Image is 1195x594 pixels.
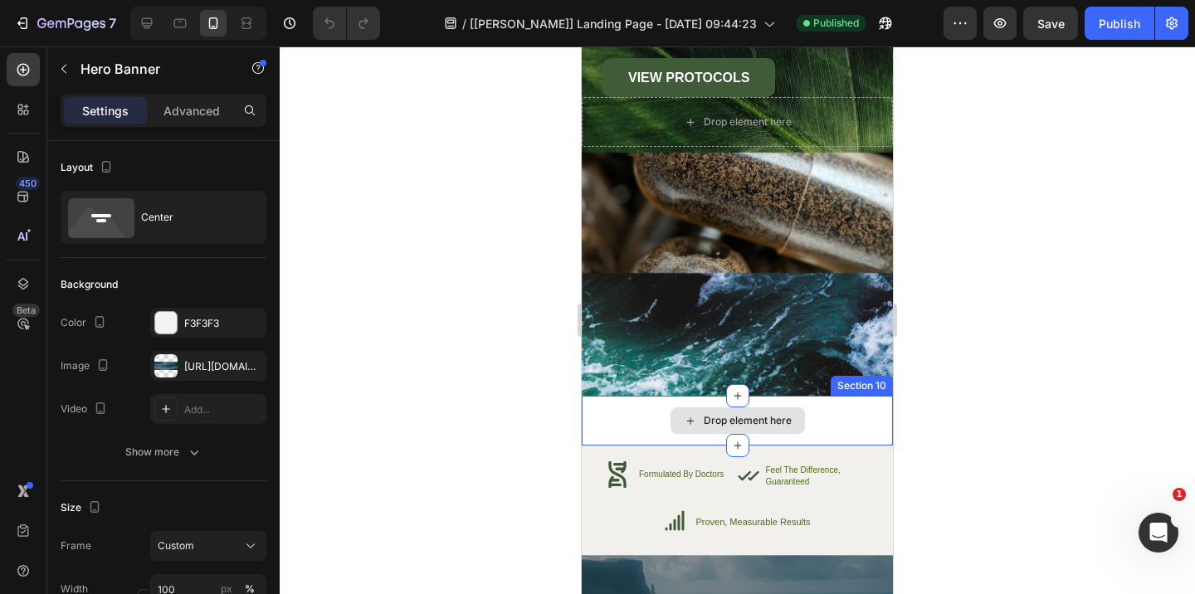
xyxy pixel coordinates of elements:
div: Image [61,355,113,377]
span: Published [813,16,859,31]
span: / [462,15,466,32]
span: Custom [158,538,194,553]
button: Custom [150,531,266,561]
div: Publish [1099,15,1140,32]
div: Size [61,497,105,519]
div: Beta [12,304,40,317]
div: Color [61,312,110,334]
div: 450 [16,177,40,190]
button: Save [1023,7,1078,40]
iframe: Design area [582,46,893,594]
div: Show more [125,444,202,460]
div: [URL][DOMAIN_NAME] [184,359,262,374]
p: 7 [109,13,116,33]
div: Undo/Redo [313,7,380,40]
span: Save [1037,17,1065,31]
iframe: Intercom live chat [1139,513,1178,553]
div: Layout [61,157,116,179]
p: Hero Banner [80,59,222,79]
div: Background [61,277,118,292]
span: [[PERSON_NAME]] Landing Page - [DATE] 09:44:23 [470,15,757,32]
label: Frame [61,538,91,553]
button: Publish [1085,7,1154,40]
span: 1 [1173,488,1186,501]
div: Add... [184,402,262,417]
div: F3F3F3 [184,316,262,331]
p: Settings [82,102,129,119]
div: Video [61,398,110,421]
div: Center [141,198,242,236]
p: Advanced [163,102,220,119]
button: 7 [7,7,124,40]
button: Show more [61,437,266,467]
